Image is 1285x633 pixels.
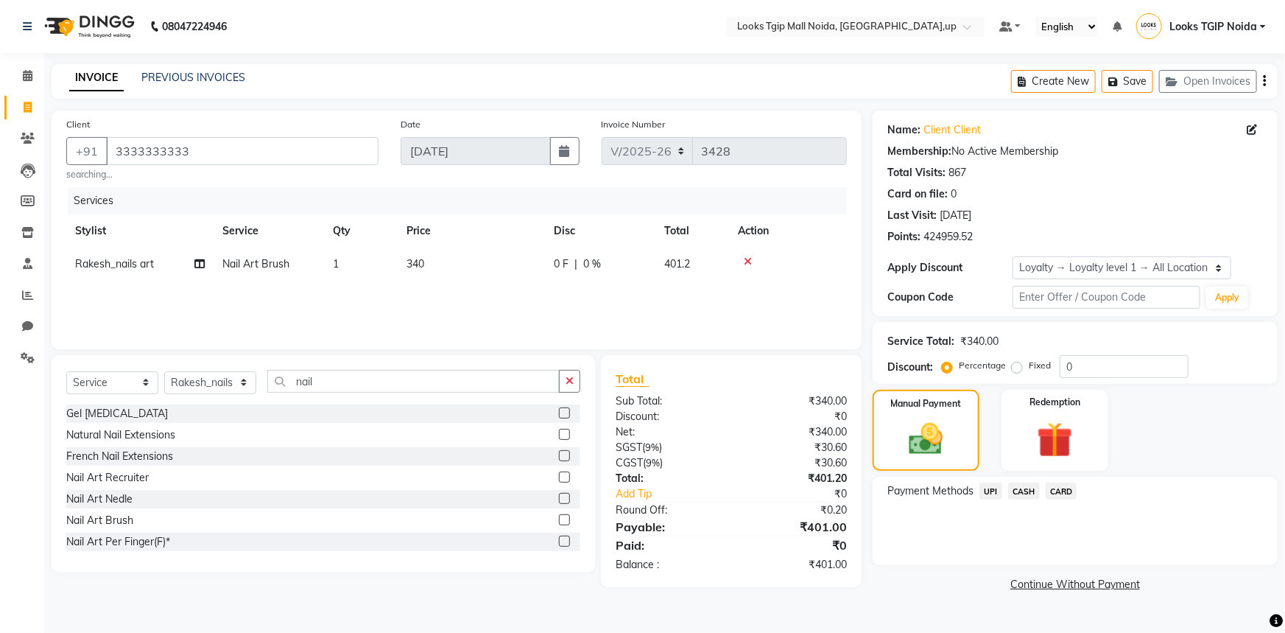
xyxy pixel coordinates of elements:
div: Sub Total: [605,394,731,409]
div: Total: [605,471,731,486]
div: Balance : [605,557,731,573]
span: 9% [645,441,659,453]
small: searching... [66,168,379,181]
div: Name: [887,122,920,138]
a: Client Client [923,122,981,138]
span: 0 % [583,256,601,272]
span: Total [616,371,649,387]
label: Redemption [1029,396,1080,409]
label: Percentage [959,359,1006,372]
img: _gift.svg [1026,418,1084,462]
div: 0 [951,186,957,202]
div: ₹0 [731,409,858,424]
img: logo [38,6,138,47]
a: INVOICE [69,65,124,91]
div: 424959.52 [923,229,973,245]
div: [DATE] [940,208,971,223]
div: ₹401.00 [731,518,858,536]
button: Open Invoices [1159,70,1257,93]
div: Points: [887,229,920,245]
span: UPI [979,483,1002,500]
div: Discount: [605,409,731,424]
label: Date [401,118,420,131]
div: ₹340.00 [731,424,858,440]
div: ₹340.00 [731,394,858,409]
span: 0 F [554,256,568,272]
button: Save [1102,70,1153,93]
span: Payment Methods [887,483,974,499]
span: Rakesh_nails art [75,257,154,270]
span: Nail Art Brush [222,257,289,270]
button: Apply [1206,287,1248,309]
b: 08047224946 [162,6,227,47]
div: ₹340.00 [960,334,999,349]
div: Natural Nail Extensions [66,427,175,443]
div: ₹0 [753,486,858,502]
div: Last Visit: [887,208,937,223]
div: Nail Art Nedle [66,492,133,507]
a: PREVIOUS INVOICES [141,71,245,84]
div: ₹401.20 [731,471,858,486]
span: 1 [333,257,339,270]
input: Enter Offer / Coupon Code [1013,286,1200,309]
span: 9% [646,457,660,469]
label: Fixed [1029,359,1051,372]
th: Disc [545,214,655,248]
div: Total Visits: [887,165,946,181]
img: _cash.svg [898,419,954,459]
span: CARD [1046,483,1077,500]
th: Service [214,214,324,248]
span: CGST [616,456,643,469]
div: Nail Art Recruiter [66,470,149,486]
button: +91 [66,137,108,165]
th: Action [729,214,847,248]
div: Discount: [887,360,933,375]
div: Round Off: [605,503,731,518]
div: ₹30.60 [731,455,858,471]
div: Services [68,187,858,214]
span: Looks TGIP Noida [1169,19,1257,35]
th: Qty [324,214,398,248]
div: ₹401.00 [731,557,858,573]
div: Payable: [605,518,731,536]
div: Paid: [605,536,731,554]
div: ₹0 [731,536,858,554]
div: ₹30.60 [731,440,858,455]
div: Nail Art Brush [66,513,133,528]
th: Stylist [66,214,214,248]
a: Add Tip [605,486,752,502]
th: Price [398,214,545,248]
span: | [574,256,577,272]
div: French Nail Extensions [66,449,173,464]
th: Total [655,214,729,248]
div: Card on file: [887,186,948,202]
input: Search or Scan [267,370,560,393]
button: Create New [1011,70,1096,93]
div: Coupon Code [887,290,1013,305]
div: ₹0.20 [731,503,858,518]
input: Search by Name/Mobile/Email/Code [106,137,379,165]
img: Looks TGIP Noida [1136,13,1162,39]
span: SGST [616,441,642,454]
div: Net: [605,424,731,440]
span: 401.2 [664,257,690,270]
div: No Active Membership [887,144,1263,159]
div: Nail Art Per Finger(F)* [66,534,170,550]
div: Membership: [887,144,951,159]
div: Service Total: [887,334,954,349]
span: 340 [406,257,424,270]
div: Apply Discount [887,260,1013,276]
label: Manual Payment [890,397,961,410]
label: Invoice Number [602,118,666,131]
div: ( ) [605,440,731,455]
div: 867 [948,165,966,181]
div: ( ) [605,455,731,471]
a: Continue Without Payment [876,577,1275,592]
label: Client [66,118,90,131]
span: CASH [1008,483,1040,500]
div: Gel [MEDICAL_DATA] [66,406,168,422]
